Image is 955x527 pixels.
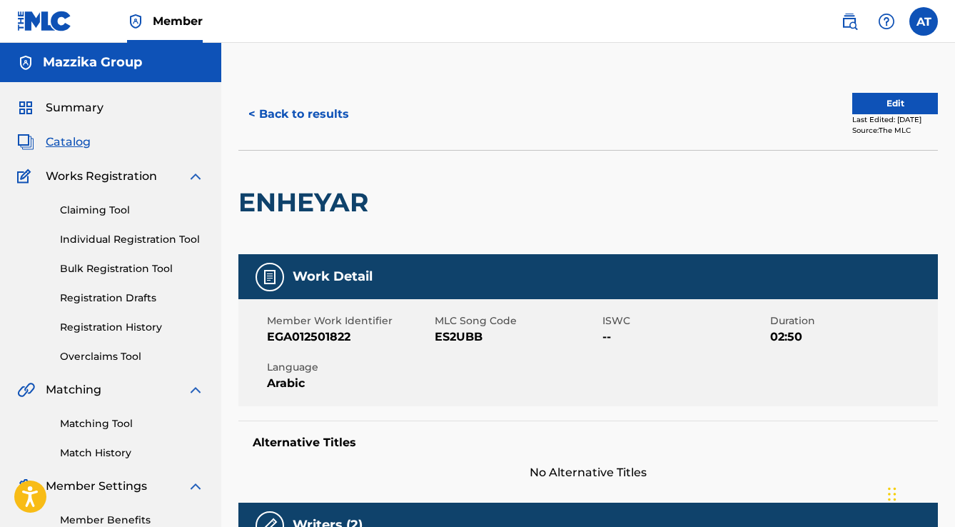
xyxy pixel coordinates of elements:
[238,464,938,481] span: No Alternative Titles
[60,416,204,431] a: Matching Tool
[909,7,938,36] div: User Menu
[60,232,204,247] a: Individual Registration Tool
[17,11,72,31] img: MLC Logo
[852,114,938,125] div: Last Edited: [DATE]
[238,96,359,132] button: < Back to results
[852,125,938,136] div: Source: The MLC
[872,7,901,36] div: Help
[60,203,204,218] a: Claiming Tool
[60,446,204,461] a: Match History
[267,328,431,346] span: EGA012501822
[17,381,35,398] img: Matching
[60,320,204,335] a: Registration History
[293,268,373,285] h5: Work Detail
[46,134,91,151] span: Catalog
[60,349,204,364] a: Overclaims Tool
[17,168,36,185] img: Works Registration
[770,328,934,346] span: 02:50
[435,328,599,346] span: ES2UBB
[127,13,144,30] img: Top Rightsholder
[602,328,767,346] span: --
[46,381,101,398] span: Matching
[267,313,431,328] span: Member Work Identifier
[835,7,864,36] a: Public Search
[17,134,34,151] img: Catalog
[267,375,431,392] span: Arabic
[435,313,599,328] span: MLC Song Code
[43,54,142,71] h5: Mazzika Group
[238,186,375,219] h2: ENHEYAR
[888,473,896,516] div: Drag
[770,313,934,328] span: Duration
[153,13,203,29] span: Member
[60,261,204,276] a: Bulk Registration Tool
[187,168,204,185] img: expand
[915,329,955,444] iframe: Resource Center
[46,168,157,185] span: Works Registration
[852,93,938,114] button: Edit
[602,313,767,328] span: ISWC
[187,381,204,398] img: expand
[267,360,431,375] span: Language
[17,99,34,116] img: Summary
[187,478,204,495] img: expand
[46,99,103,116] span: Summary
[60,291,204,306] a: Registration Drafts
[884,458,955,527] iframe: Chat Widget
[17,134,91,151] a: CatalogCatalog
[46,478,147,495] span: Member Settings
[878,13,895,30] img: help
[841,13,858,30] img: search
[17,478,34,495] img: Member Settings
[17,99,103,116] a: SummarySummary
[261,268,278,286] img: Work Detail
[17,54,34,71] img: Accounts
[253,436,924,450] h5: Alternative Titles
